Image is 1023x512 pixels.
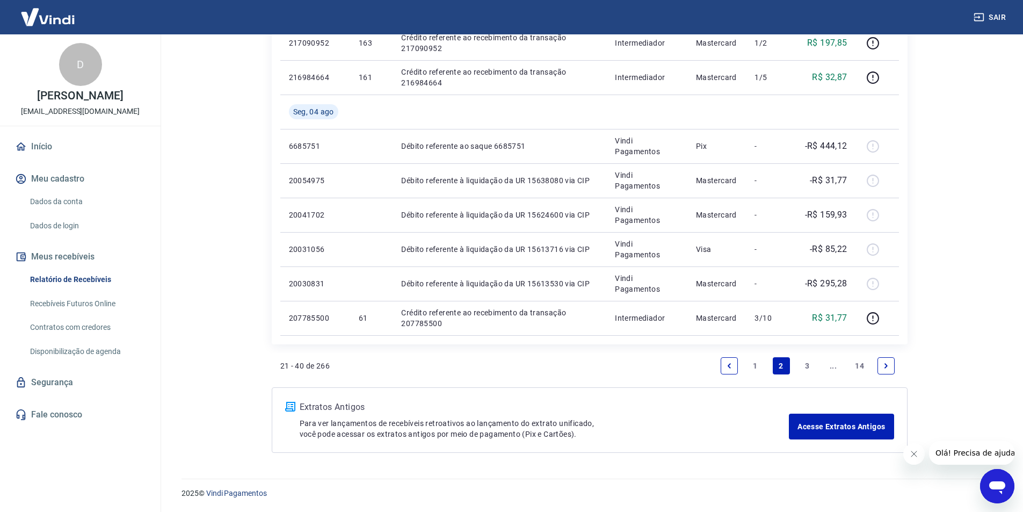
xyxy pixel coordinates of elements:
[980,469,1014,503] iframe: Botão para abrir a janela de mensagens
[754,72,786,83] p: 1/5
[696,38,738,48] p: Mastercard
[929,441,1014,465] iframe: Mensagem da empresa
[289,210,342,220] p: 20041702
[754,313,786,323] p: 3/10
[807,37,847,49] p: R$ 197,85
[401,210,598,220] p: Débito referente à liquidação da UR 15624600 via CIP
[26,215,148,237] a: Dados de login
[13,135,148,158] a: Início
[206,489,267,497] a: Vindi Pagamentos
[805,140,847,153] p: -R$ 444,12
[300,418,789,439] p: Para ver lançamentos de recebíveis retroativos ao lançamento do extrato unificado, você pode aces...
[401,278,598,289] p: Débito referente à liquidação da UR 15613530 via CIP
[754,141,786,152] p: -
[289,141,342,152] p: 6685751
[789,414,894,439] a: Acesse Extratos Antigos
[300,401,789,414] p: Extratos Antigos
[615,313,679,323] p: Intermediador
[746,357,764,374] a: Page 1
[401,32,598,54] p: Crédito referente ao recebimento da transação 217090952
[799,357,816,374] a: Page 3
[615,239,679,260] p: Vindi Pagamentos
[696,141,738,152] p: Pix
[401,175,598,186] p: Débito referente à liquidação da UR 15638080 via CIP
[289,244,342,255] p: 20031056
[26,269,148,291] a: Relatório de Recebíveis
[359,313,384,323] p: 61
[26,341,148,363] a: Disponibilização de agenda
[721,357,738,374] a: Previous page
[293,106,334,117] span: Seg, 04 ago
[26,293,148,315] a: Recebíveis Futuros Online
[971,8,1010,27] button: Sair
[13,371,148,394] a: Segurança
[696,175,738,186] p: Mastercard
[289,278,342,289] p: 20030831
[754,210,786,220] p: -
[13,167,148,191] button: Meu cadastro
[615,273,679,294] p: Vindi Pagamentos
[754,278,786,289] p: -
[285,402,295,412] img: ícone
[812,312,847,324] p: R$ 31,77
[696,72,738,83] p: Mastercard
[359,72,384,83] p: 161
[805,208,847,221] p: -R$ 159,93
[696,244,738,255] p: Visa
[825,357,842,374] a: Jump forward
[851,357,868,374] a: Page 14
[21,106,140,117] p: [EMAIL_ADDRESS][DOMAIN_NAME]
[773,357,790,374] a: Page 2 is your current page
[805,277,847,290] p: -R$ 295,28
[877,357,895,374] a: Next page
[716,353,899,379] ul: Pagination
[401,67,598,88] p: Crédito referente ao recebimento da transação 216984664
[289,175,342,186] p: 20054975
[6,8,90,16] span: Olá! Precisa de ajuda?
[903,443,925,465] iframe: Fechar mensagem
[615,72,679,83] p: Intermediador
[26,191,148,213] a: Dados da conta
[615,38,679,48] p: Intermediador
[401,244,598,255] p: Débito referente à liquidação da UR 15613716 via CIP
[359,38,384,48] p: 163
[280,360,330,371] p: 21 - 40 de 266
[615,170,679,191] p: Vindi Pagamentos
[289,38,342,48] p: 217090952
[37,90,123,102] p: [PERSON_NAME]
[59,43,102,86] div: D
[696,278,738,289] p: Mastercard
[810,174,847,187] p: -R$ 31,77
[13,403,148,427] a: Fale conosco
[754,244,786,255] p: -
[615,204,679,226] p: Vindi Pagamentos
[13,1,83,33] img: Vindi
[401,141,598,152] p: Débito referente ao saque 6685751
[289,72,342,83] p: 216984664
[810,243,847,256] p: -R$ 85,22
[754,38,786,48] p: 1/2
[26,316,148,338] a: Contratos com credores
[401,307,598,329] p: Crédito referente ao recebimento da transação 207785500
[754,175,786,186] p: -
[615,135,679,157] p: Vindi Pagamentos
[289,313,342,323] p: 207785500
[812,71,847,84] p: R$ 32,87
[696,210,738,220] p: Mastercard
[182,488,997,499] p: 2025 ©
[13,245,148,269] button: Meus recebíveis
[696,313,738,323] p: Mastercard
